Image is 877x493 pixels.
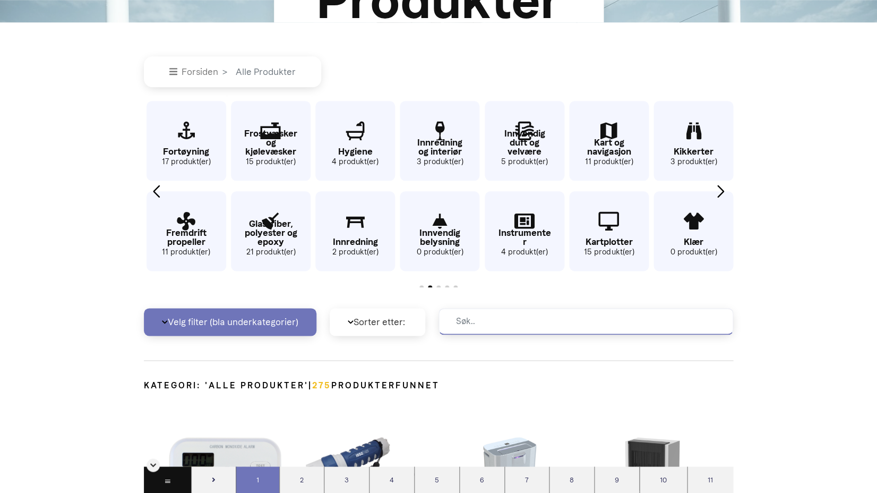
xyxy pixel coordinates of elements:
div: 6 [459,466,504,493]
span: | produkt funnet [308,379,440,392]
div: Previous slide [149,180,164,203]
small: 17 produkt(er) [147,156,226,168]
a: Forsiden [169,66,218,77]
span: Go to slide 1 [419,285,424,290]
div: 5 [414,466,459,493]
p: Kikkerter [654,147,733,156]
div: 3 [324,466,369,493]
div: 11 [687,466,733,493]
div: 10 [639,466,687,493]
span: 275 [312,380,331,390]
div: Next slide [713,180,728,203]
div: 15 / 62 [144,96,226,183]
small: 11 produkt(er) [147,246,226,258]
div: 26 / 62 [566,186,648,274]
h1: Kategori: ' ' [144,379,733,392]
div: 25 / 62 [566,96,648,183]
p: Innredning [315,237,395,246]
p: Innredning og interiør [400,138,479,156]
p: Innvendig duft og velvære [485,129,564,156]
small: 21 produkt(er) [231,246,311,258]
div: 2 [279,466,324,493]
small: 4 produkt(er) [315,156,395,168]
p: Kart og navigasjon [569,138,649,156]
small: 11 produkt(er) [569,156,649,168]
span: Go to slide 3 [436,285,441,290]
div: 17 / 62 [228,96,310,183]
span: er [382,380,395,390]
div: 28 / 62 [651,186,733,274]
div: 18 / 62 [228,186,310,274]
div: 8 [549,466,594,493]
small: 15 produkt(er) [569,246,649,258]
small: 3 produkt(er) [400,156,479,168]
p: Fortøyning [147,147,226,156]
p: Sorter etter: [330,308,425,335]
small: 4 produkt(er) [485,246,564,258]
span: Go to slide 2 [428,285,432,290]
div: 20 / 62 [313,186,395,274]
div: 1 [236,466,279,493]
span: Alle Produkter [209,380,305,390]
div: 9 [594,466,639,493]
input: Søk.. [439,308,733,335]
div: 7 [504,466,549,493]
span: Alle Produkter [231,66,296,77]
span: Go to slide 4 [445,285,449,290]
div: 24 / 62 [482,186,564,274]
small: 15 produkt(er) [231,156,311,168]
p: Fremdrift propeller [147,228,226,246]
p: Kartplotter [569,237,649,246]
p: Glassfiber, polyester og epoxy [231,219,311,246]
span: Go to slide 5 [453,285,458,290]
div: 4 [369,466,414,493]
small: 3 produkt(er) [654,156,733,168]
div: 22 / 62 [398,186,479,274]
p: Hygiene [315,147,395,156]
p: Innvendig belysning [400,228,479,246]
div: 23 / 62 [482,96,564,183]
small: 0 produkt(er) [400,246,479,258]
div: 16 / 62 [144,186,226,274]
div: Skjul sidetall [147,458,160,472]
div: 27 / 62 [651,96,733,183]
p: Instrumenter [485,228,564,246]
div: 21 / 62 [398,96,479,183]
p: Velg filter (bla underkategorier) [144,308,316,335]
small: 5 produkt(er) [485,156,564,168]
nav: breadcrumb [144,56,733,87]
small: 2 produkt(er) [315,246,395,258]
div: 19 / 62 [313,96,395,183]
p: Frostvæsker og kjølevæsker [231,129,311,156]
p: Klær [654,237,733,246]
small: 0 produkt(er) [654,246,733,258]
